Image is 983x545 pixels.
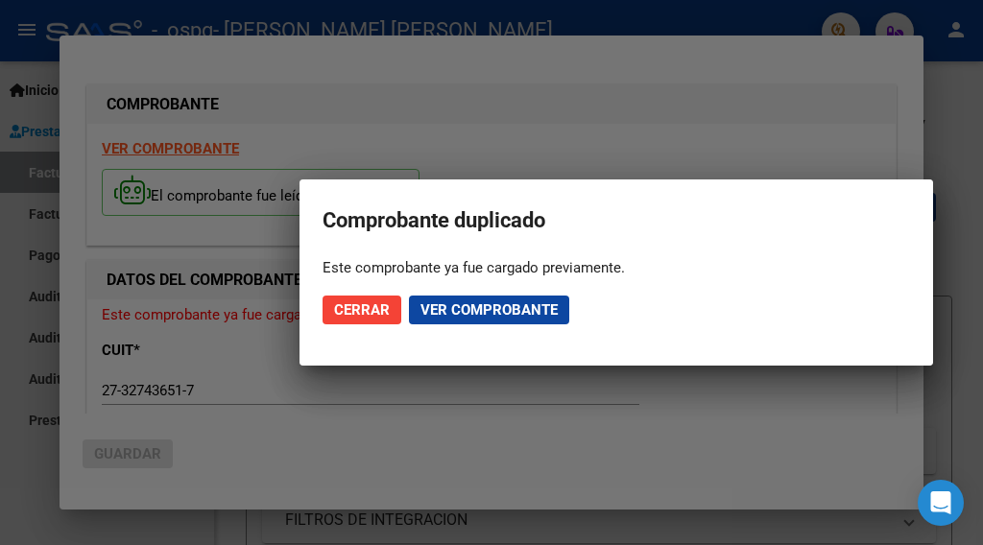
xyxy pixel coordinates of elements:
h2: Comprobante duplicado [323,202,910,239]
div: Open Intercom Messenger [918,480,964,526]
span: Ver comprobante [420,301,558,319]
button: Cerrar [323,296,401,324]
button: Ver comprobante [409,296,569,324]
span: Cerrar [334,301,390,319]
div: Este comprobante ya fue cargado previamente. [323,258,910,277]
